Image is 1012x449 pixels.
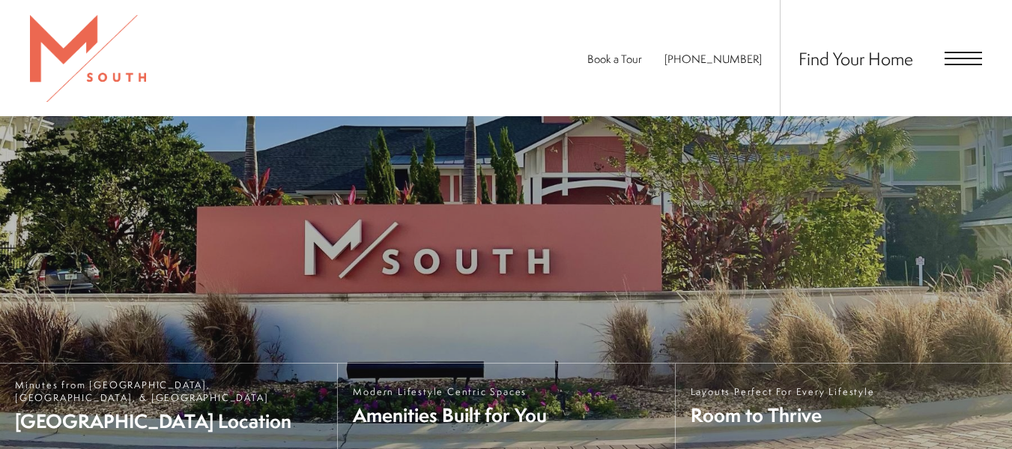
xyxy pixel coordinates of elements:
[945,52,982,65] button: Open Menu
[30,15,146,102] img: MSouth
[587,51,642,67] a: Book a Tour
[664,51,762,67] a: Call Us at 813-570-8014
[15,408,322,434] span: [GEOGRAPHIC_DATA] Location
[799,46,913,70] a: Find Your Home
[15,379,322,404] span: Minutes from [GEOGRAPHIC_DATA], [GEOGRAPHIC_DATA], & [GEOGRAPHIC_DATA]
[664,51,762,67] span: [PHONE_NUMBER]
